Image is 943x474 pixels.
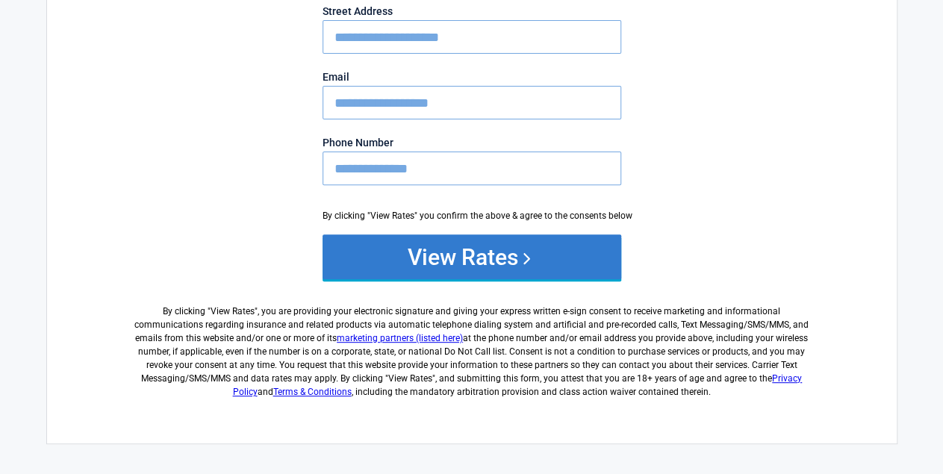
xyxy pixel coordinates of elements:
label: Email [323,72,621,82]
button: View Rates [323,234,621,279]
a: marketing partners (listed here) [337,333,463,343]
label: By clicking " ", you are providing your electronic signature and giving your express written e-si... [129,293,815,399]
label: Phone Number [323,137,621,148]
div: By clicking "View Rates" you confirm the above & agree to the consents below [323,209,621,222]
label: Street Address [323,6,621,16]
span: View Rates [211,306,255,316]
a: Terms & Conditions [273,387,352,397]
